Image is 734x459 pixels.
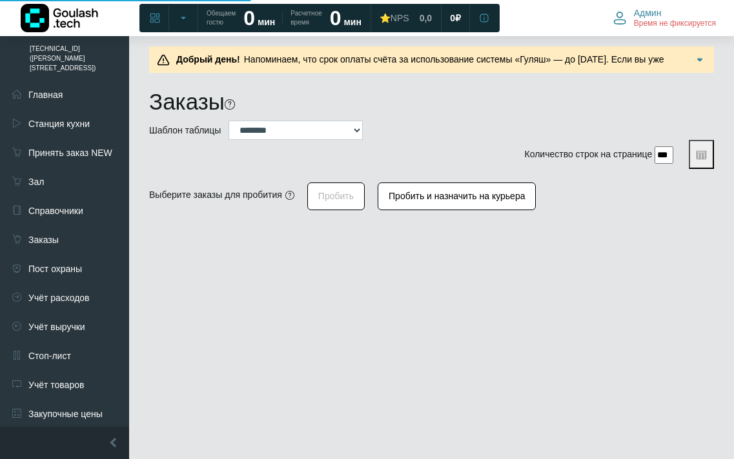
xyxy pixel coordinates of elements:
label: Количество строк на странице [525,148,653,161]
span: 0 [450,12,455,24]
div: Выберите заказы для пробития [149,188,282,202]
a: ⭐NPS 0,0 [372,6,440,30]
a: 0 ₽ [442,6,469,30]
div: ⭐ [380,12,409,24]
span: мин [258,17,275,27]
span: Расчетное время [291,9,321,27]
span: 0,0 [420,12,432,24]
i: Нужные заказы должны быть в статусе "готов" (если вы хотите пробить один заказ, то можно воспольз... [285,191,294,200]
img: Логотип компании Goulash.tech [21,4,98,32]
span: Обещаем гостю [207,9,236,27]
span: Время не фиксируется [634,19,716,29]
button: Пробить и назначить на курьера [378,182,536,210]
span: Админ [634,7,662,19]
span: мин [343,17,361,27]
span: NPS [391,13,409,23]
a: Обещаем гостю 0 мин Расчетное время 0 мин [199,6,369,30]
h1: Заказы [149,88,225,115]
button: Админ Время не фиксируется [606,5,724,32]
img: Предупреждение [157,54,170,66]
label: Шаблон таблицы [149,124,221,137]
strong: 0 [330,6,342,30]
strong: 0 [243,6,255,30]
span: ₽ [455,12,461,24]
b: Добрый день! [176,54,240,64]
span: Напоминаем, что срок оплаты счёта за использование системы «Гуляш» — до [DATE]. Если вы уже произ... [172,54,687,92]
img: Подробнее [693,54,706,66]
button: Пробить [307,182,365,210]
i: На этой странице можно найти заказ, используя различные фильтры. Все пункты заполнять необязатель... [225,99,235,110]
